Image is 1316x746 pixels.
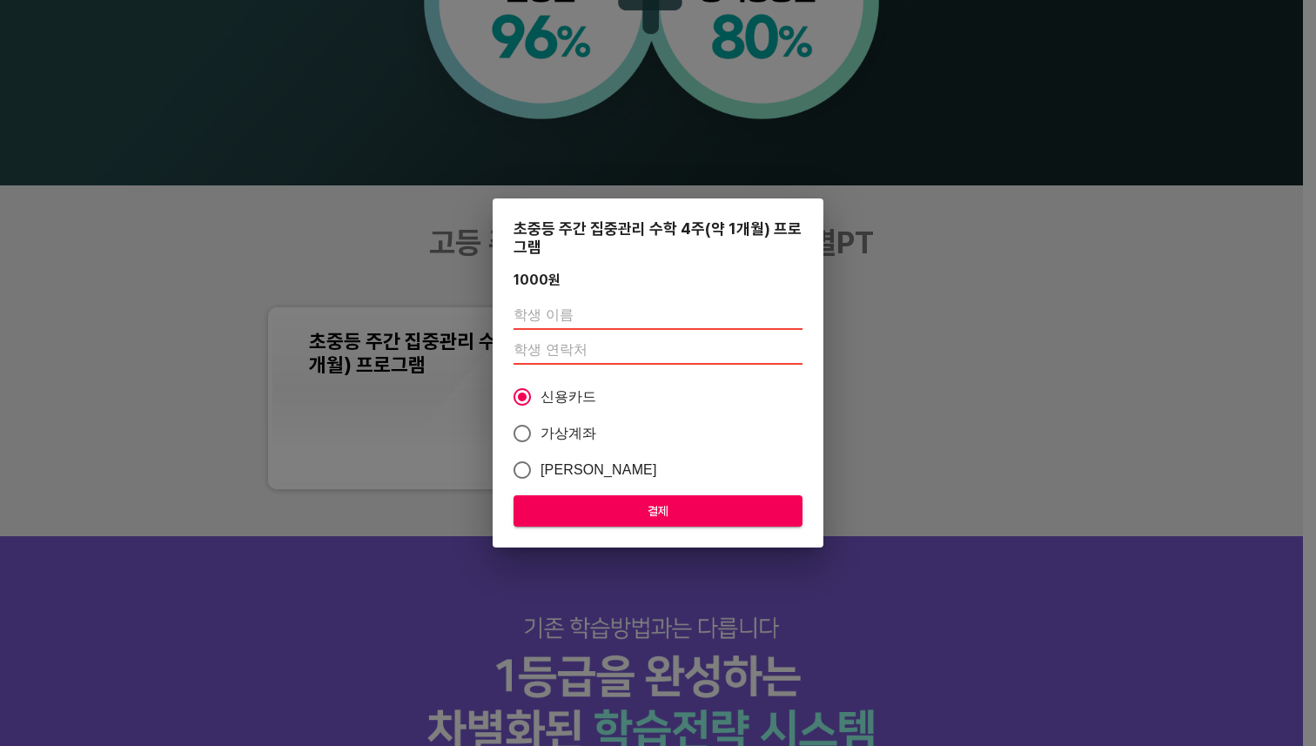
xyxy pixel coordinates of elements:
div: 초중등 주간 집중관리 수학 4주(약 1개월) 프로그램 [514,219,802,256]
input: 학생 연락처 [514,337,802,365]
span: 가상계좌 [540,423,597,444]
span: 결제 [527,501,789,522]
div: 1000 원 [514,272,561,288]
span: [PERSON_NAME] [540,460,657,481]
span: 신용카드 [540,386,597,407]
input: 학생 이름 [514,302,802,330]
button: 결제 [514,495,802,528]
